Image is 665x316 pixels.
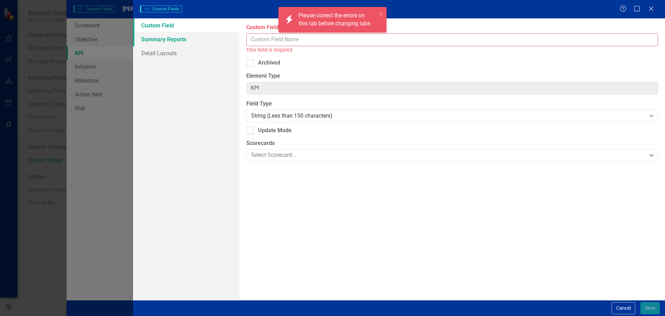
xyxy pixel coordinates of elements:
button: close [379,10,384,18]
a: Detail Layouts [133,46,239,60]
div: Update Mode [258,127,292,135]
div: String (Less than 150 characters) [251,112,646,120]
label: Scorecards [246,139,658,147]
div: Archived [258,59,280,67]
label: Field Type [246,100,658,108]
div: This field is required [246,46,658,54]
a: Custom Field [133,18,239,32]
button: Cancel [612,302,635,314]
div: Please correct the errors on this tab before changing tabs [299,12,377,28]
input: Custom Field Name [246,33,658,46]
button: Save [640,302,660,314]
a: Summary Reports [133,32,239,46]
label: Custom Field Name [246,24,658,32]
span: Custom Fields [140,6,182,12]
label: Element Type [246,72,658,80]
